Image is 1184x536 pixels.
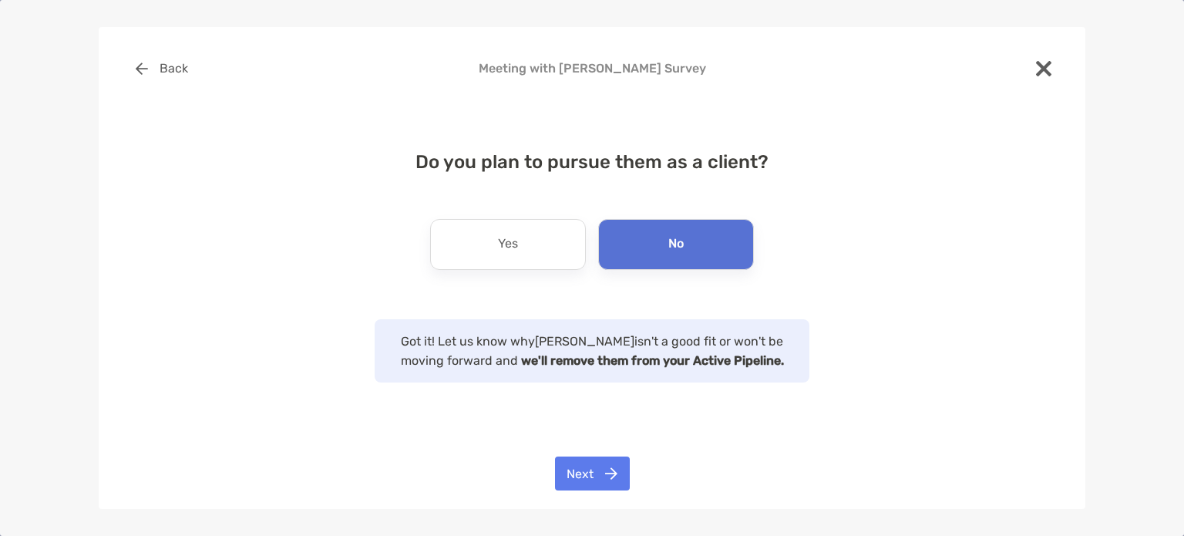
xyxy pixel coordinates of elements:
img: button icon [605,467,617,480]
button: Back [123,52,200,86]
img: close modal [1036,61,1051,76]
button: Next [555,457,630,490]
p: Got it! Let us know why [PERSON_NAME] isn't a good fit or won't be moving forward and [390,332,794,370]
strong: we'll remove them from your Active Pipeline. [521,353,784,368]
p: Yes [498,232,518,257]
p: No [668,232,684,257]
img: button icon [136,62,148,75]
h4: Meeting with [PERSON_NAME] Survey [123,61,1061,76]
h4: Do you plan to pursue them as a client? [123,151,1061,173]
